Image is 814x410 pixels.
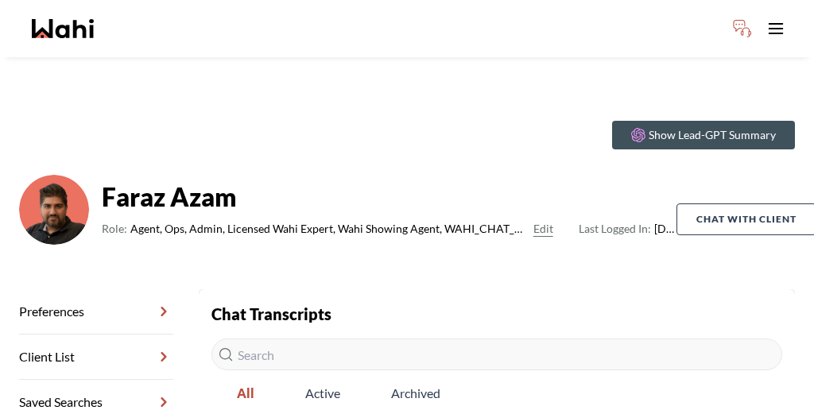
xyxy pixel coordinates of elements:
input: Search [211,338,782,370]
button: Edit [533,219,553,238]
a: Preferences [19,289,173,335]
span: Last Logged In: [579,222,651,235]
button: Show Lead-GPT Summary [612,121,795,149]
span: Role: [102,219,127,238]
strong: Faraz Azam [102,181,676,213]
a: Client List [19,335,173,380]
button: Toggle open navigation menu [760,13,792,44]
span: Active [280,377,366,410]
span: [DATE] [579,219,676,238]
span: Agent, Ops, Admin, Licensed Wahi Expert, Wahi Showing Agent, WAHI_CHAT_MODERATOR [130,219,527,238]
p: Show Lead-GPT Summary [649,127,776,143]
span: Archived [366,377,466,410]
a: Wahi homepage [32,19,94,38]
span: All [211,377,280,410]
img: d03c15c2156146a3.png [19,175,89,245]
strong: Chat Transcripts [211,304,331,323]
